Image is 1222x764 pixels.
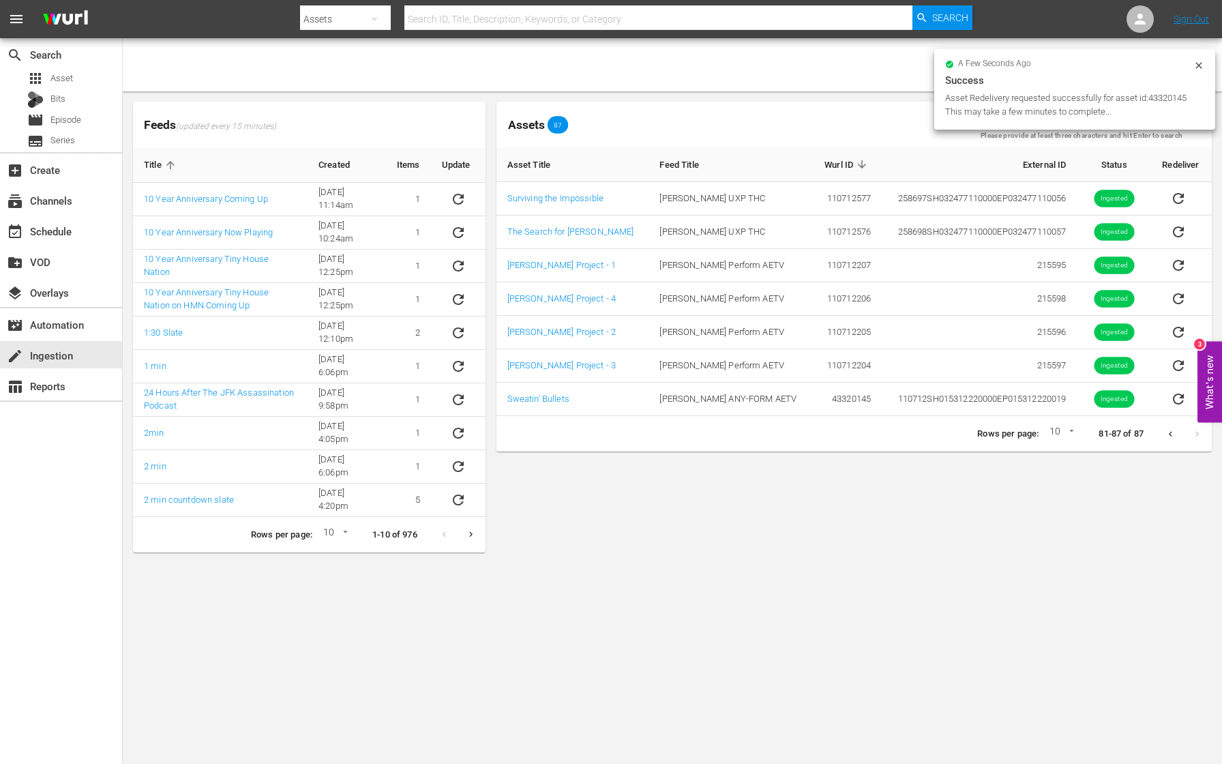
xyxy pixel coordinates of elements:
td: [DATE] 10:24am [308,216,386,250]
td: [DATE] 6:06pm [308,450,386,484]
button: Previous page [1157,421,1184,447]
td: [PERSON_NAME] Perform AETV [649,282,811,316]
div: 10 [1044,424,1077,444]
td: 1 [386,183,431,216]
td: 110712205 [811,316,882,349]
a: [PERSON_NAME] Project - 1 [507,260,616,270]
p: 1-10 of 976 [372,529,417,542]
th: Items [386,148,431,183]
a: 10 Year Anniversary Now Playing [144,227,273,237]
span: Ingested [1094,327,1134,338]
td: 1 [386,450,431,484]
th: Redeliver [1151,147,1212,182]
p: Rows per page: [977,428,1039,441]
td: 215596 [882,316,1077,349]
div: 3 [1194,339,1205,350]
span: Series [50,134,75,147]
div: Success [945,72,1204,89]
span: Asset [27,70,44,87]
td: [PERSON_NAME] UXP THC [649,216,811,249]
a: 24 Hours After The JFK Assassination Podcast [144,387,294,411]
td: [DATE] 12:25pm [308,283,386,317]
td: 258698 SH032477110000 EP032477110057 [882,216,1077,249]
span: Episode [50,113,81,127]
span: a few seconds ago [958,59,1031,70]
div: Bits [27,91,44,108]
a: 2min [144,428,164,438]
span: Automation [7,317,23,334]
td: 1 [386,350,431,383]
th: External ID [882,147,1077,182]
td: 1 [386,383,431,417]
td: 1 [386,283,431,317]
td: 43320145 [811,383,882,416]
span: Wurl ID [824,158,871,171]
td: 110712207 [811,249,882,282]
p: Please provide at least three characters and hit Enter to search [981,130,1212,142]
a: 10 Year Anniversary Coming Up [144,194,268,204]
img: ans4CAIJ8jUAAAAAAAAAAAAAAAAAAAAAAAAgQb4GAAAAAAAAAAAAAAAAAAAAAAAAJMjXAAAAAAAAAAAAAAAAAAAAAAAAgAT5G... [33,3,98,35]
span: Asset Title [507,158,569,171]
td: [DATE] 12:25pm [308,250,386,283]
a: 1 min [144,361,166,371]
span: Series [27,133,44,149]
span: Bits [50,92,65,106]
td: 2 [386,317,431,350]
span: Ingested [1094,261,1134,271]
span: (updated every 15 minutes) [176,121,276,132]
td: 215598 [882,282,1077,316]
td: [DATE] 4:05pm [308,417,386,450]
td: 1 [386,250,431,283]
td: [DATE] 11:14am [308,183,386,216]
span: Ingested [1094,227,1134,237]
button: Next page [458,521,484,548]
a: The Search for [PERSON_NAME] [507,226,634,237]
button: Open Feedback Widget [1197,342,1222,423]
a: 1:30 Slate [144,327,183,338]
td: [DATE] 9:58pm [308,383,386,417]
td: 110712 SH015312220000 EP015312220019 [882,383,1077,416]
span: VOD [7,254,23,271]
p: Rows per page: [251,529,312,542]
a: 2 min countdown slate [144,495,234,505]
button: Search [912,5,972,30]
td: [PERSON_NAME] Perform AETV [649,249,811,282]
a: Sign Out [1174,14,1209,25]
td: 1 [386,417,431,450]
a: 2 min [144,461,166,471]
td: 110712577 [811,182,882,216]
p: 81-87 of 87 [1099,428,1144,441]
a: [PERSON_NAME] Project - 3 [507,360,616,370]
th: Status [1077,147,1151,182]
td: [PERSON_NAME] ANY-FORM AETV [649,383,811,416]
td: [PERSON_NAME] Perform AETV [649,349,811,383]
a: [PERSON_NAME] Project - 4 [507,293,616,304]
span: Reports [7,379,23,395]
td: 258697 SH032477110000 EP032477110056 [882,182,1077,216]
span: Episode [27,112,44,128]
span: Search [7,47,23,63]
a: Surviving the Impossible [507,193,603,203]
span: Ingested [1094,294,1134,304]
td: 1 [386,216,431,250]
td: [DATE] 12:10pm [308,317,386,350]
th: Update [431,148,486,183]
span: Overlays [7,285,23,302]
span: Schedule [7,224,23,240]
div: Asset Redelivery requested successfully for asset id:43320145 This may take a few minutes to comp... [945,91,1190,119]
span: Ingested [1094,361,1134,371]
div: 10 [318,525,351,545]
td: [DATE] 4:20pm [308,484,386,517]
td: [PERSON_NAME] Perform AETV [649,316,811,349]
span: Create [7,162,23,179]
td: [DATE] 6:06pm [308,350,386,383]
span: Title [144,159,179,171]
td: 110712576 [811,216,882,249]
span: menu [8,11,25,27]
span: Ingested [1094,194,1134,204]
table: sticky table [133,148,486,517]
span: Assets [508,118,545,132]
a: 10 Year Anniversary Tiny House Nation [144,254,269,277]
table: sticky table [496,147,1212,416]
span: Search [932,5,968,30]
